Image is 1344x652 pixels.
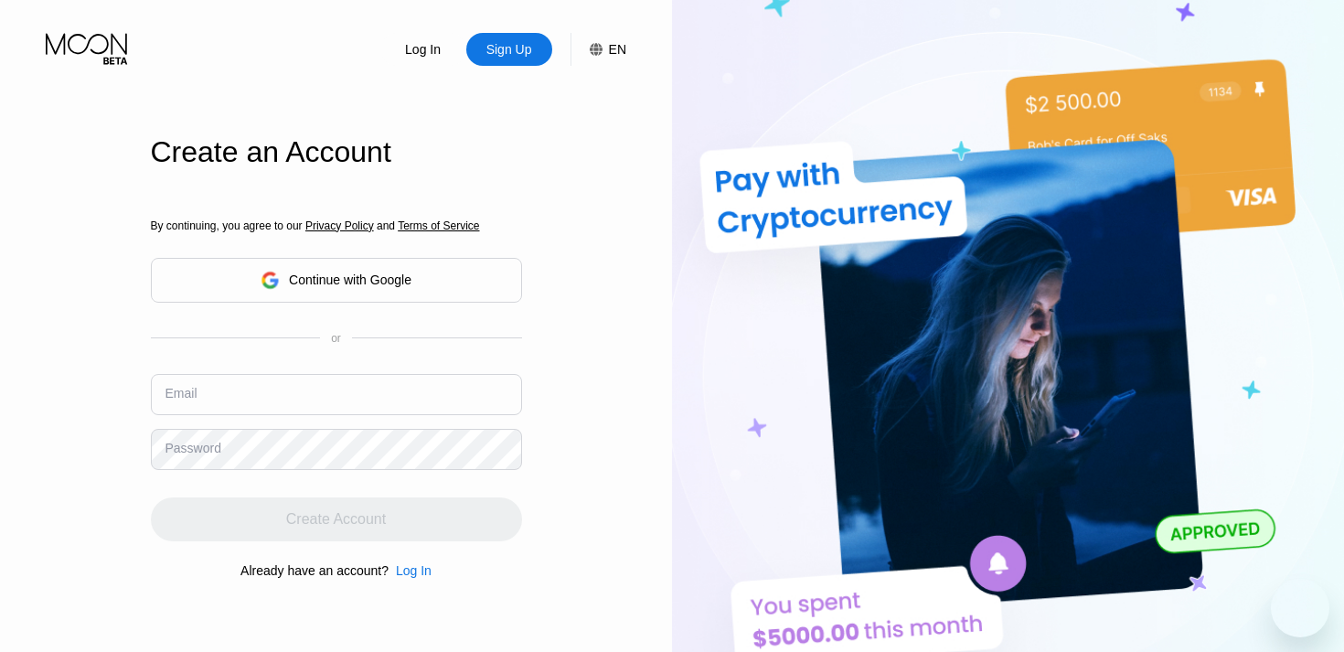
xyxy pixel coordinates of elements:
div: Password [165,441,221,455]
div: Sign Up [485,40,534,59]
div: Sign Up [466,33,552,66]
div: Email [165,386,197,401]
span: Privacy Policy [305,219,374,232]
div: Log In [380,33,466,66]
div: Log In [403,40,443,59]
span: and [374,219,399,232]
div: EN [609,42,626,57]
div: or [331,332,341,345]
div: Already have an account? [240,563,389,578]
div: Log In [389,563,432,578]
div: Continue with Google [151,258,522,303]
div: Log In [396,563,432,578]
div: Create an Account [151,135,522,169]
div: EN [571,33,626,66]
div: By continuing, you agree to our [151,219,522,232]
div: Continue with Google [289,273,411,287]
span: Terms of Service [398,219,479,232]
iframe: Przycisk umożliwiający otwarcie okna komunikatora [1271,579,1329,637]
